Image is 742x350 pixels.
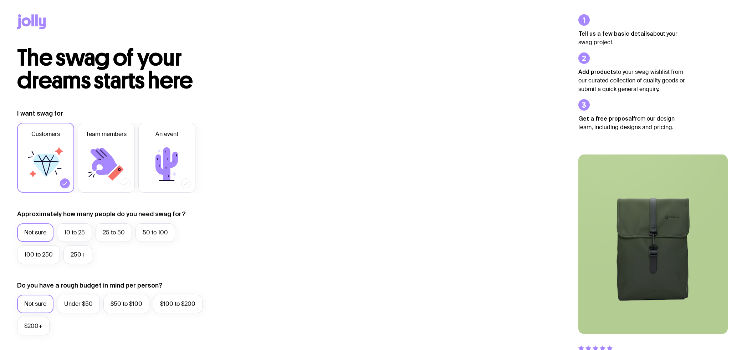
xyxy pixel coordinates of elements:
[578,115,633,122] strong: Get a free proposal
[17,317,50,335] label: $200+
[578,69,616,75] strong: Add products
[153,295,203,313] label: $100 to $200
[578,29,685,47] p: about your swag project.
[578,67,685,93] p: to your swag wishlist from our curated collection of quality goods or submit a quick general enqu...
[17,223,53,242] label: Not sure
[96,223,132,242] label: 25 to 50
[17,210,186,218] label: Approximately how many people do you need swag for?
[578,114,685,132] p: from our design team, including designs and pricing.
[155,130,178,138] span: An event
[17,295,53,313] label: Not sure
[578,30,650,37] strong: Tell us a few basic details
[17,245,60,264] label: 100 to 250
[31,130,60,138] span: Customers
[63,245,92,264] label: 250+
[17,109,63,118] label: I want swag for
[17,281,163,290] label: Do you have a rough budget in mind per person?
[135,223,175,242] label: 50 to 100
[57,223,92,242] label: 10 to 25
[17,44,193,95] span: The swag of your dreams starts here
[57,295,100,313] label: Under $50
[86,130,127,138] span: Team members
[103,295,149,313] label: $50 to $100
